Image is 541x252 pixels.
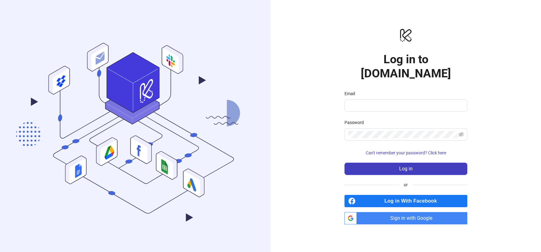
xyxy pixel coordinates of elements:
button: Log in [344,163,467,175]
span: or [399,181,413,188]
a: Can't remember your password? Click here [344,150,467,155]
button: Can't remember your password? Click here [344,148,467,158]
span: Log in With Facebook [358,195,467,207]
label: Email [344,90,359,97]
span: eye-invisible [459,132,464,137]
a: Log in With Facebook [344,195,467,207]
span: Log in [399,166,413,172]
span: Sign in with Google [359,212,467,224]
a: Sign in with Google [344,212,467,224]
label: Password [344,119,368,126]
h1: Log in to [DOMAIN_NAME] [344,52,467,80]
input: Password [348,131,457,138]
span: Can't remember your password? Click here [366,150,446,155]
input: Email [348,102,462,109]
